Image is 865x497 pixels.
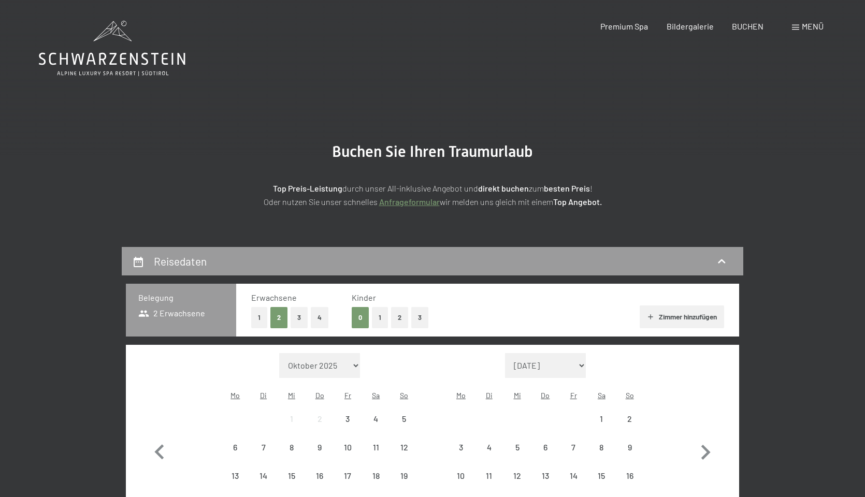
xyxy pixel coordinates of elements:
[390,405,418,433] div: Sun Oct 05 2025
[249,433,277,461] div: Anreise nicht möglich
[447,462,475,490] div: Mon Nov 10 2025
[260,391,267,400] abbr: Dienstag
[222,443,248,469] div: 6
[273,183,342,193] strong: Top Preis-Leistung
[600,21,648,31] a: Premium Spa
[802,21,824,31] span: Menü
[334,462,362,490] div: Fri Oct 17 2025
[531,433,559,461] div: Thu Nov 06 2025
[503,462,531,490] div: Anreise nicht möglich
[456,391,466,400] abbr: Montag
[334,462,362,490] div: Anreise nicht möglich
[306,405,334,433] div: Thu Oct 02 2025
[411,307,428,328] button: 3
[475,433,503,461] div: Anreise nicht möglich
[587,433,615,461] div: Anreise nicht möglich
[352,293,376,302] span: Kinder
[278,405,306,433] div: Wed Oct 01 2025
[559,433,587,461] div: Anreise nicht möglich
[503,433,531,461] div: Wed Nov 05 2025
[278,405,306,433] div: Anreise nicht möglich
[448,443,474,469] div: 3
[544,183,590,193] strong: besten Preis
[335,415,361,441] div: 3
[390,433,418,461] div: Sun Oct 12 2025
[362,433,390,461] div: Anreise nicht möglich
[390,462,418,490] div: Sun Oct 19 2025
[616,462,644,490] div: Sun Nov 16 2025
[531,462,559,490] div: Anreise nicht möglich
[531,462,559,490] div: Thu Nov 13 2025
[362,405,390,433] div: Anreise nicht möglich
[514,391,521,400] abbr: Mittwoch
[363,415,389,441] div: 4
[616,405,644,433] div: Sun Nov 02 2025
[138,292,224,303] h3: Belegung
[250,443,276,469] div: 7
[559,433,587,461] div: Fri Nov 07 2025
[344,391,351,400] abbr: Freitag
[174,182,691,208] p: durch unser All-inklusive Angebot und zum ! Oder nutzen Sie unser schnelles wir melden uns gleich...
[400,391,408,400] abbr: Sonntag
[447,433,475,461] div: Anreise nicht möglich
[475,462,503,490] div: Anreise nicht möglich
[249,433,277,461] div: Tue Oct 07 2025
[587,405,615,433] div: Anreise nicht möglich
[332,142,533,160] span: Buchen Sie Ihren Traumurlaub
[391,443,417,469] div: 12
[587,433,615,461] div: Sat Nov 08 2025
[541,391,550,400] abbr: Donnerstag
[278,462,306,490] div: Wed Oct 15 2025
[279,415,305,441] div: 1
[390,433,418,461] div: Anreise nicht möglich
[278,433,306,461] div: Wed Oct 08 2025
[553,197,602,207] strong: Top Angebot.
[503,462,531,490] div: Wed Nov 12 2025
[570,391,577,400] abbr: Freitag
[532,443,558,469] div: 6
[306,433,334,461] div: Thu Oct 09 2025
[616,433,644,461] div: Sun Nov 09 2025
[616,433,644,461] div: Anreise nicht möglich
[362,405,390,433] div: Sat Oct 04 2025
[291,307,308,328] button: 3
[616,405,644,433] div: Anreise nicht möglich
[334,405,362,433] div: Anreise nicht möglich
[587,462,615,490] div: Sat Nov 15 2025
[390,405,418,433] div: Anreise nicht möglich
[221,462,249,490] div: Mon Oct 13 2025
[306,462,334,490] div: Thu Oct 16 2025
[279,443,305,469] div: 8
[617,443,643,469] div: 9
[478,183,529,193] strong: direkt buchen
[278,433,306,461] div: Anreise nicht möglich
[362,462,390,490] div: Sat Oct 18 2025
[732,21,763,31] span: BUCHEN
[221,462,249,490] div: Anreise nicht möglich
[390,462,418,490] div: Anreise nicht möglich
[278,462,306,490] div: Anreise nicht möglich
[486,391,493,400] abbr: Dienstag
[315,391,324,400] abbr: Donnerstag
[334,433,362,461] div: Fri Oct 10 2025
[334,405,362,433] div: Fri Oct 03 2025
[667,21,714,31] a: Bildergalerie
[306,433,334,461] div: Anreise nicht möglich
[503,433,531,461] div: Anreise nicht möglich
[230,391,240,400] abbr: Montag
[306,462,334,490] div: Anreise nicht möglich
[447,462,475,490] div: Anreise nicht möglich
[334,433,362,461] div: Anreise nicht möglich
[307,443,333,469] div: 9
[588,443,614,469] div: 8
[372,307,388,328] button: 1
[391,415,417,441] div: 5
[307,415,333,441] div: 2
[476,443,502,469] div: 4
[221,433,249,461] div: Mon Oct 06 2025
[335,443,361,469] div: 10
[251,307,267,328] button: 1
[617,415,643,441] div: 2
[362,433,390,461] div: Sat Oct 11 2025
